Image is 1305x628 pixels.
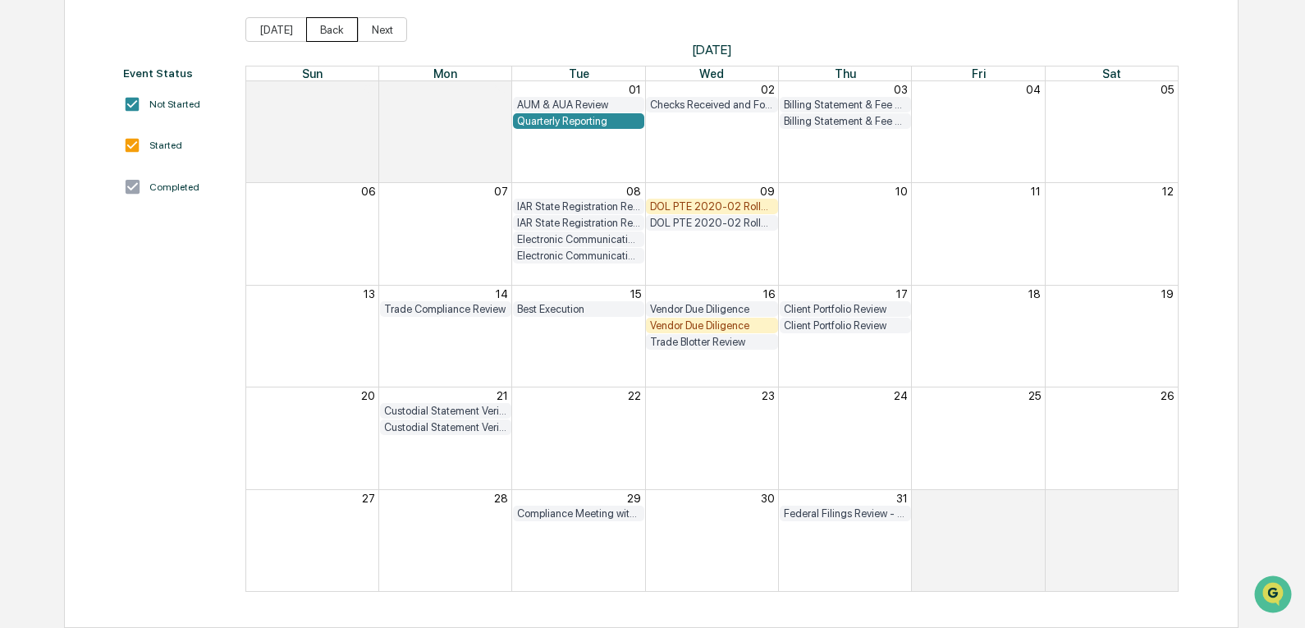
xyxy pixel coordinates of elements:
[245,42,1179,57] span: [DATE]
[630,287,641,300] button: 15
[135,207,204,223] span: Attestations
[1252,574,1297,618] iframe: Open customer support
[517,115,640,127] div: Quarterly Reporting
[894,83,908,96] button: 03
[517,507,640,520] div: Compliance Meeting with Management
[1026,83,1041,96] button: 04
[835,66,856,80] span: Thu
[784,303,907,315] div: Client Portfolio Review
[784,99,907,111] div: Billing Statement & Fee Calculations Report Review - Team [PERSON_NAME]
[10,231,110,261] a: 🔎Data Lookup
[763,287,775,300] button: 16
[650,319,773,332] div: Vendor Due Diligence
[149,99,200,110] div: Not Started
[517,217,640,229] div: IAR State Registration Review
[116,277,199,291] a: Powered byPylon
[497,389,508,402] button: 21
[56,142,208,155] div: We're available if you need us!
[361,389,375,402] button: 20
[123,66,229,80] div: Event Status
[650,217,773,229] div: DOL PTE 2020-02 Rollover & IRA to IRA Account Review
[896,492,908,505] button: 31
[33,238,103,254] span: Data Lookup
[1161,389,1174,402] button: 26
[784,507,907,520] div: Federal Filings Review - 13F
[16,240,30,253] div: 🔎
[33,207,106,223] span: Preclearance
[56,126,269,142] div: Start new chat
[245,66,1179,592] div: Month View
[43,75,271,92] input: Clear
[650,303,773,315] div: Vendor Due Diligence
[384,421,507,433] div: Custodial Statement Verification
[361,185,375,198] button: 06
[361,83,375,96] button: 29
[119,209,132,222] div: 🗄️
[1102,66,1121,80] span: Sat
[358,17,407,42] button: Next
[494,185,508,198] button: 07
[494,492,508,505] button: 28
[245,17,307,42] button: [DATE]
[433,66,457,80] span: Mon
[364,287,375,300] button: 13
[972,66,986,80] span: Fri
[761,83,775,96] button: 02
[1028,389,1041,402] button: 25
[1161,83,1174,96] button: 05
[517,99,640,111] div: AUM & AUA Review
[149,140,182,151] div: Started
[279,131,299,150] button: Start new chat
[306,17,358,42] button: Back
[1160,492,1174,505] button: 02
[627,492,641,505] button: 29
[784,115,907,127] div: Billing Statement & Fee Calculations Report Review - Team [PERSON_NAME]
[112,200,210,230] a: 🗄️Attestations
[628,389,641,402] button: 22
[650,200,773,213] div: DOL PTE 2020-02 Rollover & IRA to IRA Account Review
[1162,185,1174,198] button: 12
[10,200,112,230] a: 🖐️Preclearance
[384,405,507,417] div: Custodial Statement Verification
[16,209,30,222] div: 🖐️
[699,66,724,80] span: Wed
[149,181,199,193] div: Completed
[302,66,323,80] span: Sun
[16,34,299,61] p: How can we help?
[16,126,46,155] img: 1746055101610-c473b297-6a78-478c-a979-82029cc54cd1
[760,185,775,198] button: 09
[362,492,375,505] button: 27
[895,185,908,198] button: 10
[496,287,508,300] button: 14
[163,278,199,291] span: Pylon
[1031,185,1041,198] button: 11
[1028,492,1041,505] button: 01
[650,99,773,111] div: Checks Received and Forwarded Log
[569,66,589,80] span: Tue
[761,492,775,505] button: 30
[1028,287,1041,300] button: 18
[517,200,640,213] div: IAR State Registration Review
[517,303,640,315] div: Best Execution
[626,185,641,198] button: 08
[629,83,641,96] button: 01
[517,233,640,245] div: Electronic Communication Review - Team [PERSON_NAME]
[784,319,907,332] div: Client Portfolio Review
[517,250,640,262] div: Electronic Communication Review - Team [PERSON_NAME]
[650,336,773,348] div: Trade Blotter Review
[384,303,507,315] div: Trade Compliance Review
[894,389,908,402] button: 24
[1161,287,1174,300] button: 19
[896,287,908,300] button: 17
[494,83,508,96] button: 30
[762,389,775,402] button: 23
